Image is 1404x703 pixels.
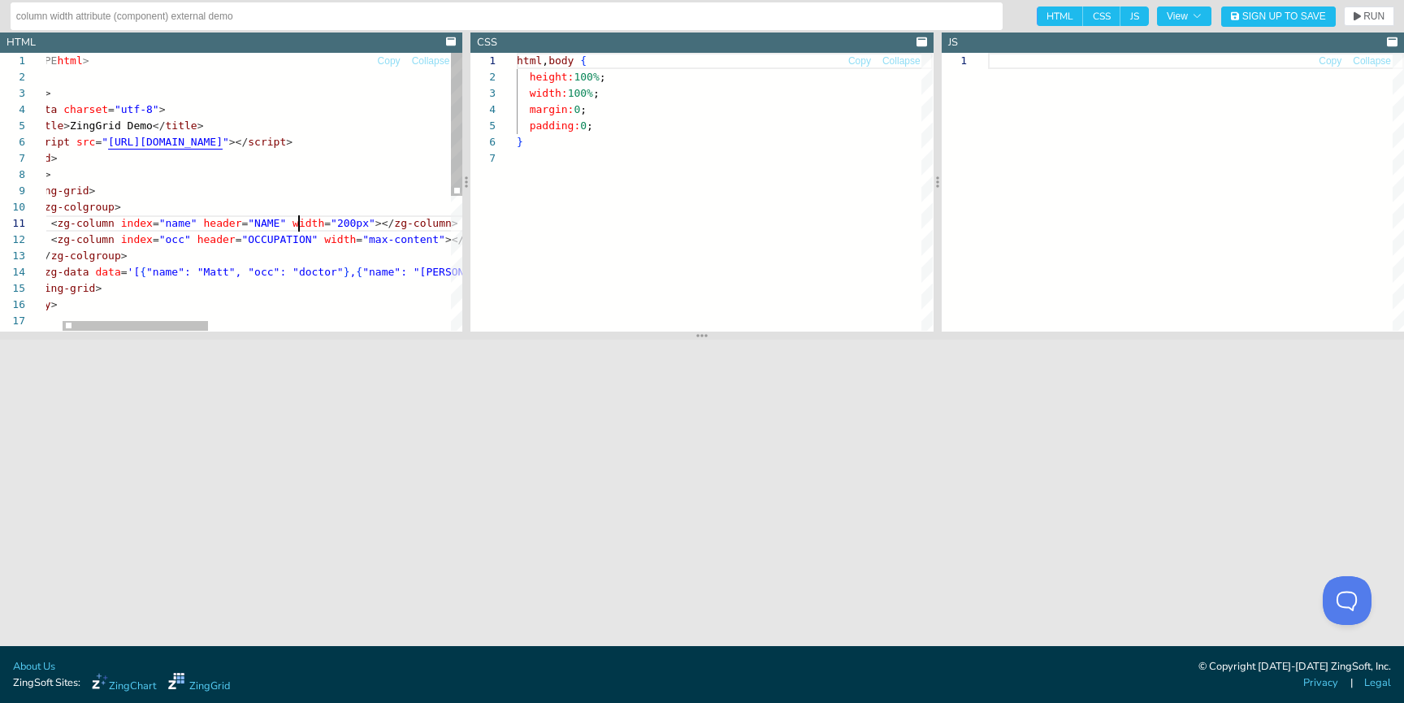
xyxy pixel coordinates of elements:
span: HTML [1037,7,1083,26]
a: ZingChart [92,673,156,694]
span: zg-column [57,217,114,229]
span: width [324,233,356,245]
span: Collapse [412,56,450,66]
div: checkbox-group [1037,7,1149,26]
span: " [223,136,229,148]
span: = [108,103,115,115]
span: < [51,233,58,245]
span: > [63,119,70,132]
div: © Copyright [DATE]-[DATE] ZingSoft, Inc. [1198,659,1391,675]
div: 7 [470,150,496,167]
span: = [236,233,242,245]
span: , [543,54,549,67]
span: src [76,136,95,148]
span: ></ [375,217,394,229]
span: ; [600,71,606,83]
span: script [32,136,70,148]
span: = [241,217,248,229]
span: ></ [445,233,464,245]
span: = [356,233,362,245]
span: } [517,136,523,148]
span: "name": "[PERSON_NAME]", "occ": "teacher" [362,266,623,278]
span: Collapse [1353,56,1391,66]
span: CSS [1083,7,1120,26]
span: padding: [530,119,581,132]
span: zg-colgroup [51,250,121,262]
span: > [115,201,121,213]
span: ; [593,87,600,99]
span: body [548,54,574,67]
span: zing-grid [38,282,95,294]
span: index [121,233,153,245]
span: 100% [574,71,600,83]
span: zg-colgroup [45,201,115,213]
div: 4 [470,102,496,118]
div: 2 [470,69,496,85]
span: { [356,266,362,278]
span: > [45,87,51,99]
span: , [350,266,357,278]
span: "max-content" [362,233,445,245]
button: Collapse [882,54,921,69]
span: > [159,103,166,115]
button: Copy [847,54,872,69]
input: Untitled Demo [16,3,997,29]
span: = [153,233,159,245]
div: CSS [477,35,497,50]
span: > [51,152,58,164]
span: 0 [574,103,581,115]
span: 100% [568,87,593,99]
span: margin: [530,103,574,115]
span: Collapse [882,56,921,66]
div: 1 [470,53,496,69]
span: > [286,136,292,148]
span: "name" [159,217,197,229]
span: JS [1120,7,1149,26]
iframe: Toggle Customer Support [1323,576,1371,625]
button: RUN [1344,7,1394,26]
span: "utf-8" [115,103,159,115]
span: ; [587,119,593,132]
div: 5 [470,118,496,134]
span: [URL][DOMAIN_NAME] [108,136,223,148]
button: View [1157,7,1211,26]
span: index [121,217,153,229]
span: width [292,217,324,229]
span: </ [153,119,166,132]
span: > [95,282,102,294]
span: "NAME" [248,217,286,229]
span: "OCCUPATION" [241,233,318,245]
span: { [581,54,587,67]
span: } [344,266,350,278]
span: ; [581,103,587,115]
span: 0 [581,119,587,132]
span: > [121,250,128,262]
span: < [51,217,58,229]
span: ></ [229,136,248,148]
span: data [95,266,120,278]
span: '[ [128,266,141,278]
span: Copy [1319,56,1341,66]
button: Collapse [411,54,451,69]
span: header [197,233,236,245]
a: Legal [1364,675,1391,691]
span: = [153,217,159,229]
button: Copy [1318,54,1342,69]
span: Copy [848,56,871,66]
span: | [1350,675,1353,691]
span: " [102,136,108,148]
div: JS [948,35,958,50]
span: Copy [378,56,401,66]
span: height: [530,71,574,83]
span: ZingSoft Sites: [13,675,80,691]
span: script [248,136,286,148]
span: > [51,298,58,310]
span: header [204,217,242,229]
span: html [57,54,82,67]
a: Privacy [1303,675,1338,691]
span: zg-column [57,233,114,245]
span: > [197,119,204,132]
span: charset [63,103,108,115]
a: About Us [13,659,55,675]
span: zg-data [45,266,89,278]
